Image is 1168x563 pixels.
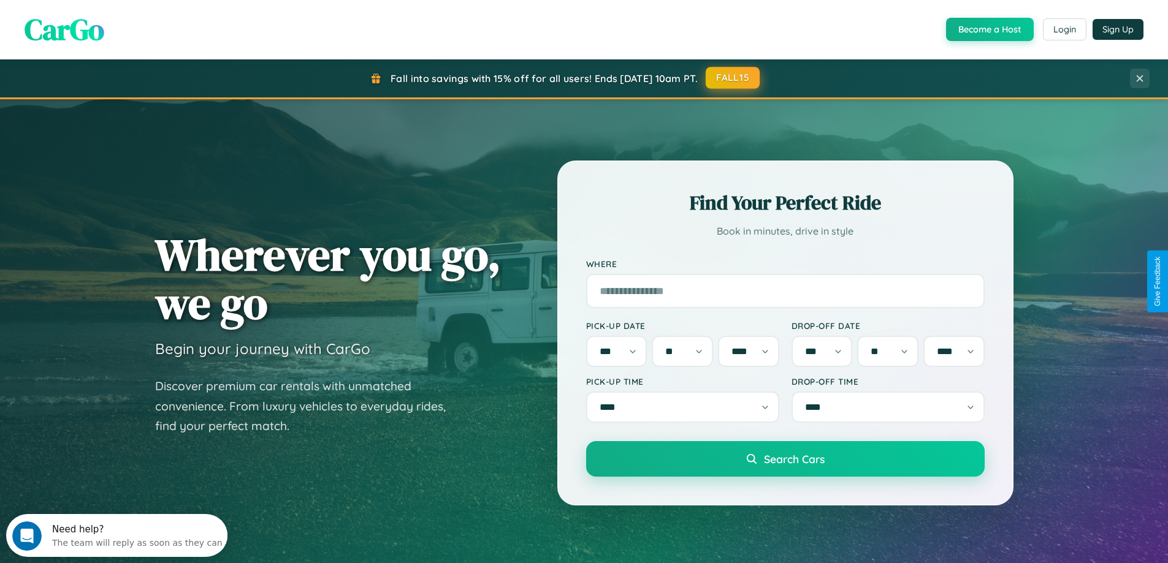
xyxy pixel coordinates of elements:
[586,320,779,331] label: Pick-up Date
[586,222,985,240] p: Book in minutes, drive in style
[155,230,501,327] h1: Wherever you go, we go
[1153,257,1162,306] div: Give Feedback
[12,521,42,551] iframe: Intercom live chat
[586,441,985,477] button: Search Cars
[586,376,779,387] label: Pick-up Time
[5,5,228,39] div: Open Intercom Messenger
[764,452,825,466] span: Search Cars
[1093,19,1143,40] button: Sign Up
[25,9,104,50] span: CarGo
[46,10,216,20] div: Need help?
[792,320,985,331] label: Drop-off Date
[946,18,1034,41] button: Become a Host
[1043,18,1086,40] button: Login
[6,514,227,557] iframe: Intercom live chat discovery launcher
[155,339,370,358] h3: Begin your journey with CarGo
[46,20,216,33] div: The team will reply as soon as they can
[586,259,985,269] label: Where
[586,189,985,216] h2: Find Your Perfect Ride
[706,67,760,89] button: FALL15
[391,72,698,85] span: Fall into savings with 15% off for all users! Ends [DATE] 10am PT.
[155,376,462,436] p: Discover premium car rentals with unmatched convenience. From luxury vehicles to everyday rides, ...
[792,376,985,387] label: Drop-off Time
